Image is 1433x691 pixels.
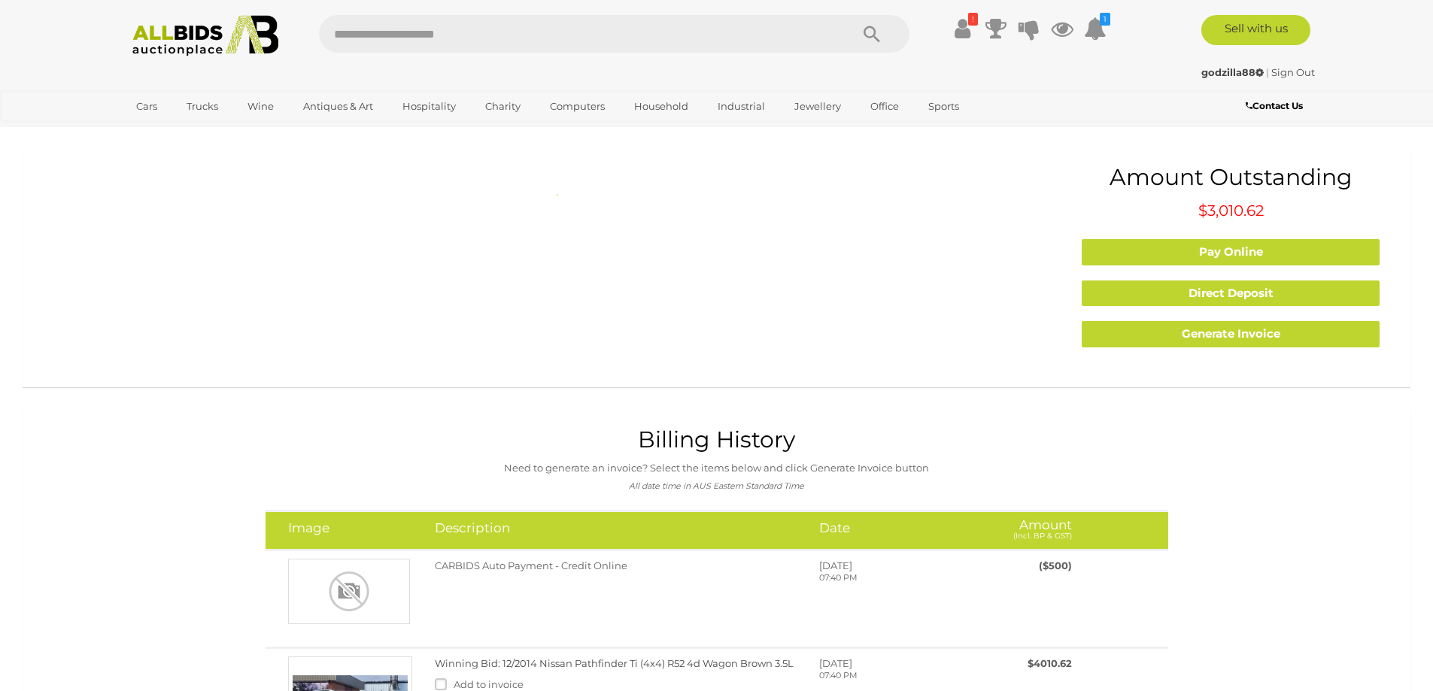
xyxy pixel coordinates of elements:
h1: Amount Outstanding [1070,165,1391,189]
h4: Date [819,521,961,535]
a: Computers [540,94,615,119]
a: Sports [918,94,969,119]
span: [DATE] [819,559,852,571]
span: Add to invoice [454,678,524,690]
a: Winning Bid: 12/2014 Nissan Pathfinder Ti (4x4) R52 4d Wagon Brown 3.5L [435,657,794,669]
span: CARBIDS Auto Payment - Credit Online [435,559,627,571]
img: Allbids.com.au [124,15,287,56]
a: Jewellery [785,94,851,119]
h4: Description [435,521,797,535]
a: Wine [238,94,284,119]
a: godzilla88 [1201,66,1266,78]
a: Sell with us [1201,15,1310,45]
a: Contact Us [1246,98,1307,114]
a: Antiques & Art [293,94,383,119]
p: 07:40 PM [819,572,961,584]
i: 1 [1100,13,1110,26]
span: | [1266,66,1269,78]
img: CARBIDS Auto Payment - Credit Online [288,559,410,624]
button: Search [834,15,909,53]
a: Sign Out [1271,66,1315,78]
a: Household [624,94,698,119]
a: Industrial [708,94,775,119]
span: ($500) [1039,559,1072,571]
span: [DATE] [819,657,852,669]
a: [GEOGRAPHIC_DATA] [126,119,253,144]
span: $3,010.62 [1198,202,1264,220]
b: Contact Us [1246,100,1303,111]
p: Need to generate an invoice? Select the items below and click Generate Invoice button [42,459,1391,477]
a: Charity [475,94,530,119]
i: All date time in AUS Eastern Standard Time [629,481,804,491]
small: (Incl. BP & GST) [1013,531,1072,541]
a: ! [952,15,974,42]
a: Office [861,94,909,119]
p: 07:40 PM [819,670,961,682]
a: Hospitality [393,94,466,119]
h1: Billing History [42,427,1391,452]
h4: Image [288,521,412,535]
h4: Amount [985,521,1072,540]
a: Generate Invoice [1082,321,1380,347]
span: $4010.62 [1028,657,1072,669]
a: Trucks [177,94,228,119]
a: Cars [126,94,167,119]
a: Direct Deposit [1082,280,1380,307]
strong: godzilla88 [1201,66,1264,78]
a: Pay Online [1082,239,1380,265]
a: 1 [1084,15,1107,42]
i: ! [968,13,978,26]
